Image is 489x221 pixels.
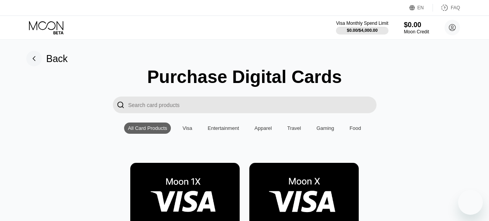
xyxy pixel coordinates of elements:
input: Search card products [128,97,377,113]
div: Visa [182,125,192,131]
div: Entertainment [204,123,243,134]
div:  [113,97,128,113]
div: Visa [179,123,196,134]
div: Visa Monthly Spend Limit$0.00/$4,000.00 [336,21,388,35]
div: FAQ [433,4,460,12]
div: Apparel [254,125,272,131]
div: Travel [283,123,305,134]
div: Entertainment [208,125,239,131]
iframe: Button to launch messaging window [458,190,483,215]
div: Gaming [317,125,334,131]
div: FAQ [451,5,460,10]
div: $0.00 [404,21,429,29]
div: EN [409,4,433,12]
div: Purchase Digital Cards [147,66,342,87]
div: EN [417,5,424,10]
div: Back [46,53,68,64]
div: Visa Monthly Spend Limit [336,21,388,26]
div: Back [26,51,68,66]
div: Gaming [313,123,338,134]
div: Food [346,123,365,134]
div: $0.00 / $4,000.00 [347,28,378,33]
div: Food [349,125,361,131]
div: Travel [287,125,301,131]
div: All Card Products [124,123,171,134]
div: $0.00Moon Credit [404,21,429,35]
div: Moon Credit [404,29,429,35]
div: Apparel [250,123,276,134]
div:  [117,100,124,109]
div: All Card Products [128,125,167,131]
